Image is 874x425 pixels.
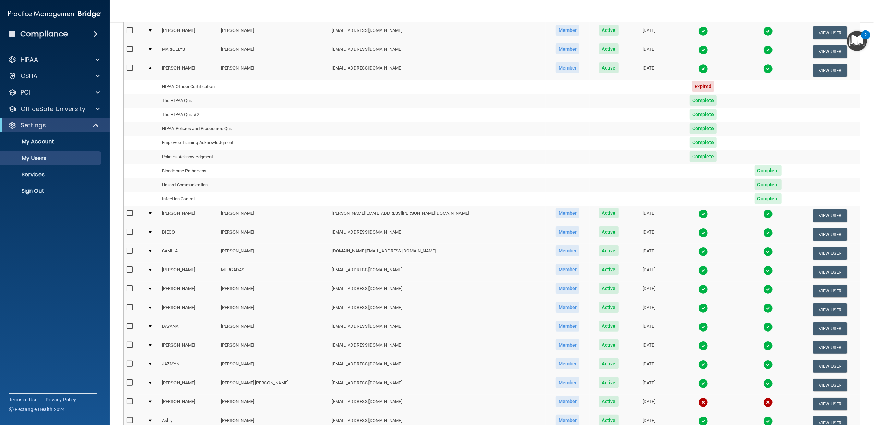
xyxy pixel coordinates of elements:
[556,377,580,388] span: Member
[159,122,329,136] td: HIPAA Policies and Procedures Quiz
[329,357,546,376] td: [EMAIL_ADDRESS][DOMAIN_NAME]
[159,319,218,338] td: DAYANA
[159,42,218,61] td: MARICELYS
[329,338,546,357] td: [EMAIL_ADDRESS][DOMAIN_NAME]
[20,29,68,39] h4: Compliance
[698,64,708,74] img: tick.e7d51cea.svg
[556,208,580,218] span: Member
[329,263,546,282] td: [EMAIL_ADDRESS][DOMAIN_NAME]
[21,88,30,97] p: PCI
[4,155,98,162] p: My Users
[763,322,773,332] img: tick.e7d51cea.svg
[159,206,218,225] td: [PERSON_NAME]
[9,406,65,413] span: Ⓒ Rectangle Health 2024
[556,302,580,313] span: Member
[690,137,717,148] span: Complete
[599,321,619,332] span: Active
[599,339,619,350] span: Active
[8,105,100,113] a: OfficeSafe University
[159,357,218,376] td: JAZMYN
[813,228,847,241] button: View User
[218,319,329,338] td: [PERSON_NAME]
[8,88,100,97] a: PCI
[4,138,98,145] p: My Account
[218,23,329,42] td: [PERSON_NAME]
[698,247,708,257] img: tick.e7d51cea.svg
[627,206,670,225] td: [DATE]
[159,80,329,94] td: HIPAA Officer Certification
[159,150,329,164] td: Policies Acknowledgment
[690,95,717,106] span: Complete
[329,206,546,225] td: [PERSON_NAME][EMAIL_ADDRESS][PERSON_NAME][DOMAIN_NAME]
[864,35,867,44] div: 2
[218,206,329,225] td: [PERSON_NAME]
[813,64,847,77] button: View User
[218,42,329,61] td: [PERSON_NAME]
[159,23,218,42] td: [PERSON_NAME]
[813,322,847,335] button: View User
[763,26,773,36] img: tick.e7d51cea.svg
[8,72,100,80] a: OSHA
[698,285,708,294] img: tick.e7d51cea.svg
[690,109,717,120] span: Complete
[159,164,329,178] td: Bloodborne Pathogens
[763,45,773,55] img: tick.e7d51cea.svg
[159,136,329,150] td: Employee Training Acknowledgment
[329,300,546,319] td: [EMAIL_ADDRESS][DOMAIN_NAME]
[813,303,847,316] button: View User
[218,395,329,413] td: [PERSON_NAME]
[627,42,670,61] td: [DATE]
[698,322,708,332] img: tick.e7d51cea.svg
[599,396,619,407] span: Active
[159,244,218,263] td: CAMILA
[329,23,546,42] td: [EMAIL_ADDRESS][DOMAIN_NAME]
[329,225,546,244] td: [EMAIL_ADDRESS][DOMAIN_NAME]
[627,319,670,338] td: [DATE]
[218,282,329,300] td: [PERSON_NAME]
[556,396,580,407] span: Member
[763,303,773,313] img: tick.e7d51cea.svg
[218,225,329,244] td: [PERSON_NAME]
[159,300,218,319] td: [PERSON_NAME]
[627,395,670,413] td: [DATE]
[159,263,218,282] td: [PERSON_NAME]
[847,31,867,51] button: Open Resource Center, 2 new notifications
[21,55,38,64] p: HIPAA
[763,285,773,294] img: tick.e7d51cea.svg
[627,282,670,300] td: [DATE]
[763,341,773,351] img: tick.e7d51cea.svg
[599,302,619,313] span: Active
[4,188,98,195] p: Sign Out
[329,61,546,79] td: [EMAIL_ADDRESS][DOMAIN_NAME]
[159,225,218,244] td: DIEGO
[159,192,329,206] td: Infection Control
[755,179,782,190] span: Complete
[763,228,773,238] img: tick.e7d51cea.svg
[8,55,100,64] a: HIPAA
[599,377,619,388] span: Active
[159,338,218,357] td: [PERSON_NAME]
[329,42,546,61] td: [EMAIL_ADDRESS][DOMAIN_NAME]
[556,321,580,332] span: Member
[627,357,670,376] td: [DATE]
[599,208,619,218] span: Active
[599,226,619,237] span: Active
[813,266,847,278] button: View User
[763,247,773,257] img: tick.e7d51cea.svg
[698,45,708,55] img: tick.e7d51cea.svg
[698,379,708,388] img: tick.e7d51cea.svg
[599,283,619,294] span: Active
[556,43,580,54] span: Member
[599,62,619,73] span: Active
[627,263,670,282] td: [DATE]
[763,266,773,275] img: tick.e7d51cea.svg
[763,360,773,370] img: tick.e7d51cea.svg
[599,358,619,369] span: Active
[159,61,218,79] td: [PERSON_NAME]
[329,244,546,263] td: [DOMAIN_NAME][EMAIL_ADDRESS][DOMAIN_NAME]
[218,357,329,376] td: [PERSON_NAME]
[329,282,546,300] td: [EMAIL_ADDRESS][DOMAIN_NAME]
[763,209,773,219] img: tick.e7d51cea.svg
[218,376,329,395] td: [PERSON_NAME] [PERSON_NAME]
[329,376,546,395] td: [EMAIL_ADDRESS][DOMAIN_NAME]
